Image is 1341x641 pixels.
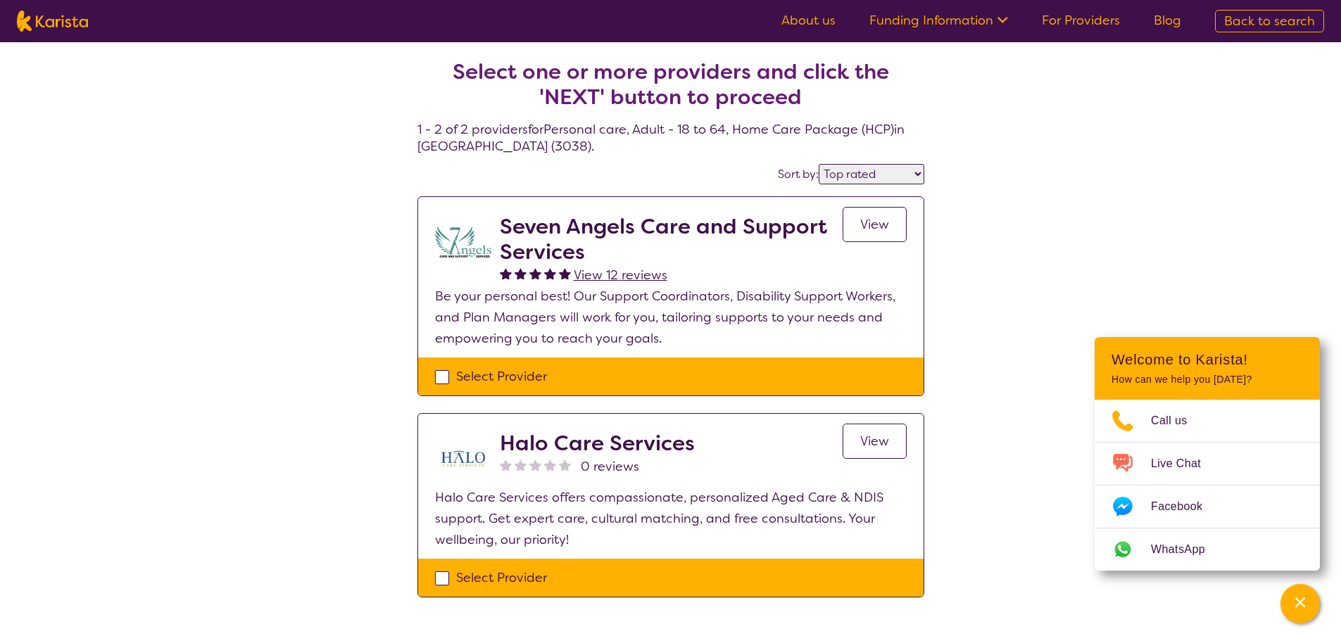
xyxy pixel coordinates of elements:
span: Call us [1151,410,1204,431]
h2: Welcome to Karista! [1112,351,1303,368]
h2: Seven Angels Care and Support Services [500,214,843,265]
label: Sort by: [778,167,819,182]
img: fullstar [529,267,541,279]
ul: Choose channel [1095,400,1320,571]
img: nonereviewstar [515,459,527,471]
img: fullstar [559,267,571,279]
img: fullstar [515,267,527,279]
span: View 12 reviews [574,267,667,284]
p: How can we help you [DATE]? [1112,374,1303,386]
a: About us [781,12,836,29]
a: Funding Information [869,12,1008,29]
img: nonereviewstar [544,459,556,471]
a: Blog [1154,12,1181,29]
h2: Halo Care Services [500,431,695,456]
span: Facebook [1151,496,1219,517]
span: View [860,216,889,233]
button: Channel Menu [1280,584,1320,623]
a: View [843,424,907,459]
span: Live Chat [1151,453,1218,474]
h2: Select one or more providers and click the 'NEXT' button to proceed [434,59,907,110]
img: fullstar [544,267,556,279]
img: nonereviewstar [559,459,571,471]
h4: 1 - 2 of 2 providers for Personal care , Adult - 18 to 64 , Home Care Package (HCP) in [GEOGRAPHI... [417,25,924,155]
a: View 12 reviews [574,265,667,286]
span: View [860,433,889,450]
a: Back to search [1215,10,1324,32]
span: 0 reviews [581,456,639,477]
img: nonereviewstar [529,459,541,471]
span: Back to search [1224,13,1315,30]
p: Be your personal best! Our Support Coordinators, Disability Support Workers, and Plan Managers wi... [435,286,907,349]
img: lugdbhoacugpbhbgex1l.png [435,214,491,270]
img: nonereviewstar [500,459,512,471]
p: Halo Care Services offers compassionate, personalized Aged Care & NDIS support. Get expert care, ... [435,487,907,550]
span: WhatsApp [1151,539,1222,560]
img: kbxpthi6glz7rm5zvwpt.jpg [435,431,491,487]
img: fullstar [500,267,512,279]
a: View [843,207,907,242]
a: For Providers [1042,12,1120,29]
a: Web link opens in a new tab. [1095,528,1320,571]
div: Channel Menu [1095,337,1320,571]
img: Karista logo [17,11,88,32]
